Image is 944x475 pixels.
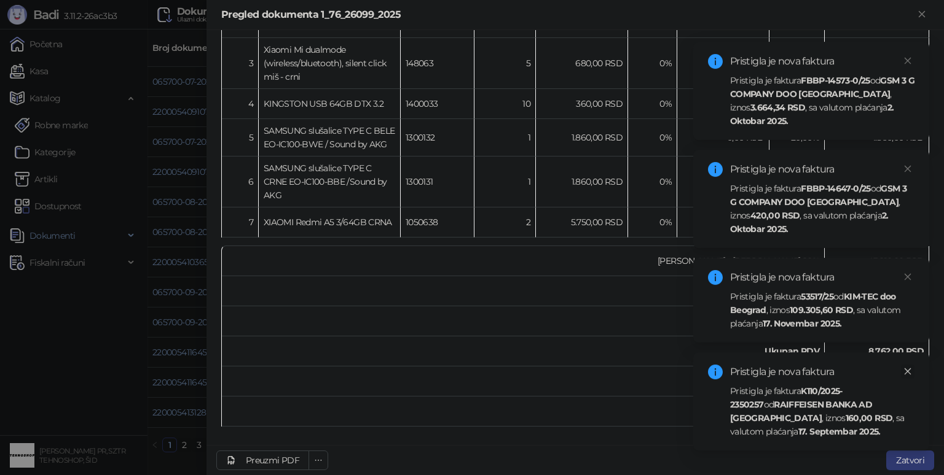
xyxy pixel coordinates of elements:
span: close [903,272,912,281]
strong: 420,00 RSD [750,210,800,221]
td: 1300132 [401,119,474,156]
td: 1.860,00 RSD [536,156,628,207]
strong: 3.664,34 RSD [750,102,805,113]
span: close [903,164,912,173]
strong: 2. Oktobar 2025. [730,210,889,234]
button: Zatvori [914,7,929,22]
span: info-circle [708,270,723,285]
div: KINGSTON USB 64GB DTX 3.2 [264,97,395,110]
div: Pristigla je faktura od , iznos , sa valutom plaćanja [730,290,914,330]
div: SAMSUNG slušalice TYPE C CRNE EO-IC100-BBE /Sound by AKG [264,161,395,202]
td: 10 [474,89,536,119]
td: 5.750,00 RSD [536,207,628,237]
span: close [903,56,912,65]
td: 680,00 RSD [536,38,628,89]
a: Close [901,270,914,284]
span: close [903,367,912,376]
td: 2 [474,207,536,237]
td: 1050638 [401,207,474,237]
td: 1400033 [401,89,474,119]
strong: 160,00 RSD [846,412,893,423]
td: 1.860,00 RSD [536,119,628,156]
div: Pristigla je nova faktura [730,54,914,69]
div: Pristigla je faktura od , iznos , sa valutom plaćanja [730,74,914,128]
div: Xiaomi Mi dualmode (wireless/bluetooth), silent click miš - crni [264,43,395,83]
a: Preuzmi PDF [216,450,309,470]
a: Close [901,54,914,68]
div: Pristigla je nova faktura [730,270,914,285]
td: 0% [628,119,677,156]
div: SAMSUNG slušalice TYPE C BELE EO-IC100-BWE / Sound by AKG [264,124,395,151]
strong: FBBP-14647-0/25 [801,183,870,194]
td: 6 [222,156,259,207]
span: info-circle [708,162,723,177]
td: 148063 [401,38,474,89]
div: Pristigla je nova faktura [730,162,914,177]
td: Ukupno osnovica - Stopa 20% [222,276,825,306]
strong: 53517/25 [801,291,833,302]
td: Ukupno PDV - Stopa 20% [222,306,825,336]
td: 5 [474,38,536,89]
td: 0% [628,207,677,237]
td: 0,00 RSD [677,89,769,119]
td: 7 [222,207,259,237]
strong: 17. Septembar 2025. [798,426,881,437]
div: XIAOMI Redmi A5 3/64GB CRNA [264,215,395,229]
span: info-circle [708,365,723,379]
td: 0,00 RSD [677,119,769,156]
td: 1300131 [401,156,474,207]
td: 1 [474,156,536,207]
strong: 17. Novembar 2025. [763,318,841,329]
strong: 109.305,60 RSD [790,304,853,315]
strong: K110/2025-2350257 [730,385,843,410]
span: info-circle [708,54,723,69]
div: Pristigla je faktura od , iznos , sa valutom plaćanja [730,384,914,438]
td: 4 [222,89,259,119]
a: Close [901,365,914,378]
strong: FBBP-14573-0/25 [801,75,870,86]
strong: KIM-TEC doo Beograd [730,291,896,315]
a: Close [901,162,914,176]
td: 0,00 RSD [677,38,769,89]
td: 0% [628,156,677,207]
td: 0,00 RSD [677,207,769,237]
div: Preuzmi PDF [246,455,299,466]
strong: GSM 3 G COMPANY DOO [GEOGRAPHIC_DATA] [730,75,914,99]
td: 5 [222,119,259,156]
strong: RAIFFEISEN BANKA AD [GEOGRAPHIC_DATA] [730,399,872,423]
button: Zatvori [886,450,934,470]
div: Pristigla je faktura od , iznos , sa valutom plaćanja [730,182,914,236]
td: 3 [222,38,259,89]
span: ellipsis [314,456,323,465]
td: 0,00 RSD [677,156,769,207]
div: Pristigla je nova faktura [730,365,914,379]
td: 3.400,00 RSD [825,38,929,89]
div: Pregled dokumenta 1_76_26099_2025 [221,7,914,22]
td: 1 [474,119,536,156]
td: 0% [628,38,677,89]
td: 360,00 RSD [536,89,628,119]
td: 0% [628,89,677,119]
td: [PERSON_NAME] - [PERSON_NAME] 20% [222,246,825,276]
